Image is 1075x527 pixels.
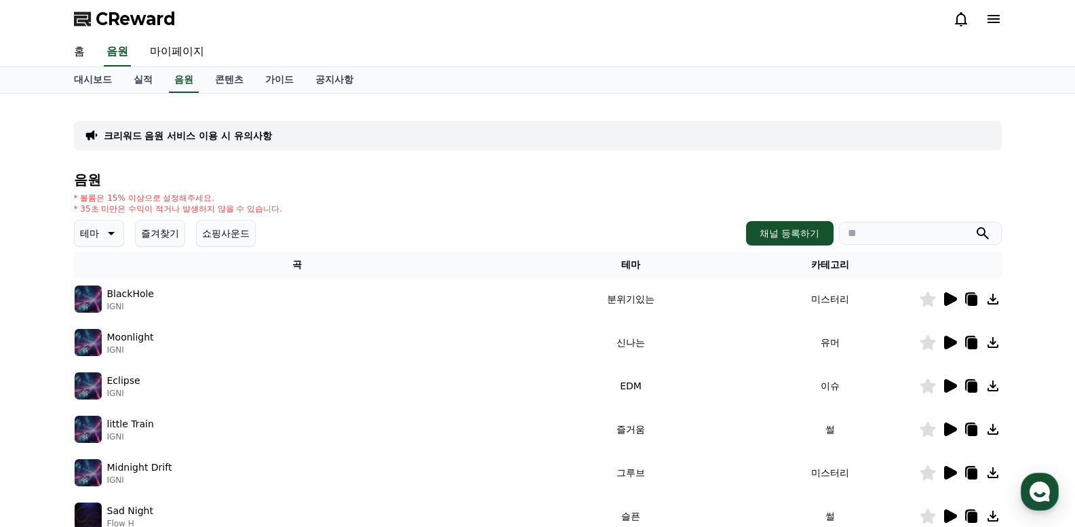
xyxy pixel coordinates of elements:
[75,329,102,356] img: music
[305,67,364,93] a: 공지사항
[75,286,102,313] img: music
[107,431,154,442] p: IGNI
[196,220,256,247] button: 쇼핑사운드
[520,252,741,277] th: 테마
[90,414,175,448] a: 대화
[175,414,260,448] a: 설정
[741,321,919,364] td: 유머
[210,435,226,446] span: 설정
[741,252,919,277] th: 카테고리
[520,451,741,494] td: 그루브
[96,8,176,30] span: CReward
[520,277,741,321] td: 분위기있는
[107,504,153,518] p: Sad Night
[520,321,741,364] td: 신나는
[107,475,172,486] p: IGNI
[107,374,140,388] p: Eclipse
[63,38,96,66] a: 홈
[741,408,919,451] td: 썰
[74,220,124,247] button: 테마
[74,172,1002,187] h4: 음원
[169,67,199,93] a: 음원
[74,193,283,203] p: * 볼륨은 15% 이상으로 설정해주세요.
[124,435,140,446] span: 대화
[741,364,919,408] td: 이슈
[75,459,102,486] img: music
[75,416,102,443] img: music
[74,8,176,30] a: CReward
[520,408,741,451] td: 즐거움
[74,252,521,277] th: 곡
[107,461,172,475] p: Midnight Drift
[107,287,154,301] p: BlackHole
[204,67,254,93] a: 콘텐츠
[254,67,305,93] a: 가이드
[741,451,919,494] td: 미스터리
[107,345,154,355] p: IGNI
[107,388,140,399] p: IGNI
[741,277,919,321] td: 미스터리
[75,372,102,399] img: music
[80,224,99,243] p: 테마
[135,220,185,247] button: 즐겨찾기
[104,129,272,142] a: 크리워드 음원 서비스 이용 시 유의사항
[139,38,215,66] a: 마이페이지
[63,67,123,93] a: 대시보드
[107,301,154,312] p: IGNI
[4,414,90,448] a: 홈
[107,417,154,431] p: little Train
[746,221,833,246] button: 채널 등록하기
[520,364,741,408] td: EDM
[107,330,154,345] p: Moonlight
[123,67,163,93] a: 실적
[104,38,131,66] a: 음원
[74,203,283,214] p: * 35초 미만은 수익이 적거나 발생하지 않을 수 있습니다.
[43,435,51,446] span: 홈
